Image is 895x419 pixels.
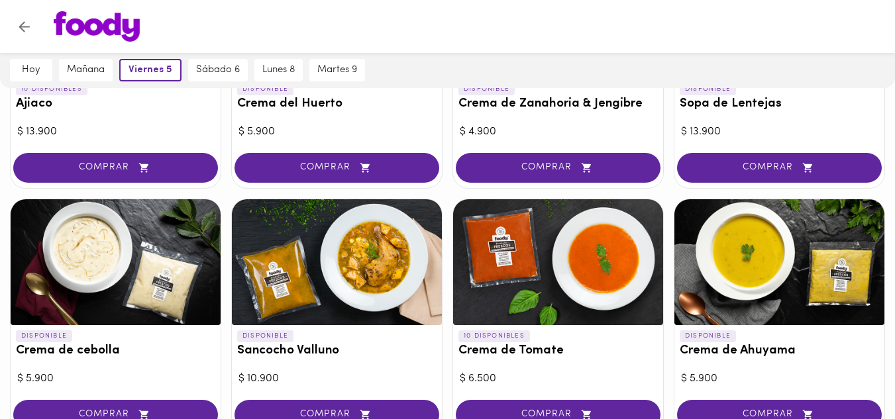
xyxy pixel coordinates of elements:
button: mañana [59,59,113,81]
img: logo.png [54,11,140,42]
h3: Sopa de Lentejas [680,97,879,111]
h3: Crema de Ahuyama [680,344,879,358]
iframe: Messagebird Livechat Widget [818,342,882,406]
h3: Crema de cebolla [16,344,215,358]
button: COMPRAR [13,153,218,183]
p: DISPONIBLE [237,330,293,342]
div: Crema de Tomate [453,199,663,325]
button: COMPRAR [677,153,882,183]
p: DISPONIBLE [680,83,736,95]
p: DISPONIBLE [458,83,515,95]
div: $ 10.900 [238,371,435,387]
div: Sancocho Valluno [232,199,442,325]
div: $ 5.900 [681,371,878,387]
button: hoy [10,59,52,81]
span: COMPRAR [251,162,423,173]
div: Crema de Ahuyama [674,199,884,325]
div: $ 4.900 [460,124,657,140]
div: $ 5.900 [238,124,435,140]
span: martes 9 [317,64,357,76]
span: mañana [67,64,105,76]
button: viernes 5 [119,59,182,81]
h3: Crema de Zanahoria & Jengibre [458,97,658,111]
button: sábado 6 [188,59,248,81]
button: lunes 8 [254,59,303,81]
span: COMPRAR [694,162,865,173]
span: viernes 5 [129,64,172,76]
button: COMPRAR [456,153,660,183]
span: lunes 8 [262,64,295,76]
p: 10 DISPONIBLES [16,83,87,95]
div: $ 5.900 [17,371,214,387]
p: DISPONIBLE [237,83,293,95]
h3: Crema del Huerto [237,97,437,111]
button: COMPRAR [235,153,439,183]
h3: Crema de Tomate [458,344,658,358]
div: $ 13.900 [681,124,878,140]
span: hoy [18,64,44,76]
div: Crema de cebolla [11,199,221,325]
p: DISPONIBLE [680,330,736,342]
button: martes 9 [309,59,365,81]
div: $ 13.900 [17,124,214,140]
p: 10 DISPONIBLES [458,330,530,342]
span: COMPRAR [472,162,644,173]
h3: Ajiaco [16,97,215,111]
div: $ 6.500 [460,371,657,387]
span: sábado 6 [196,64,240,76]
h3: Sancocho Valluno [237,344,437,358]
button: Volver [8,11,40,43]
span: COMPRAR [30,162,201,173]
p: DISPONIBLE [16,330,72,342]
